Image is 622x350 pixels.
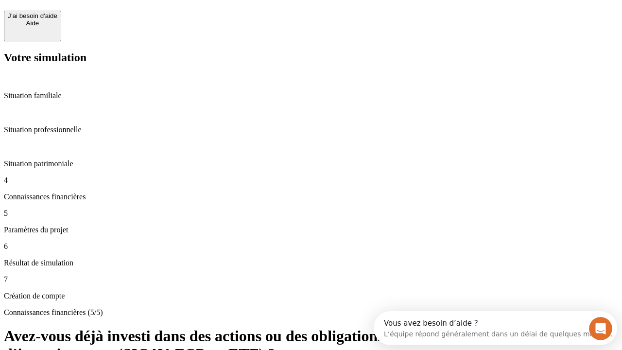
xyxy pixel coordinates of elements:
div: L’équipe répond généralement dans un délai de quelques minutes. [10,16,239,26]
h2: Votre simulation [4,51,618,64]
p: 6 [4,242,618,251]
iframe: Intercom live chat discovery launcher [374,311,617,345]
div: Vous avez besoin d’aide ? [10,8,239,16]
p: 7 [4,275,618,284]
p: 4 [4,176,618,185]
p: Connaissances financières (5/5) [4,308,618,317]
div: Ouvrir le Messenger Intercom [4,4,268,31]
button: J’ai besoin d'aideAide [4,11,61,41]
p: Résultat de simulation [4,259,618,267]
p: Création de compte [4,292,618,300]
iframe: Intercom live chat [589,317,612,340]
p: Situation patrimoniale [4,159,618,168]
div: Aide [8,19,57,27]
p: 5 [4,209,618,218]
p: Situation professionnelle [4,125,618,134]
div: J’ai besoin d'aide [8,12,57,19]
p: Situation familiale [4,91,618,100]
p: Connaissances financières [4,192,618,201]
p: Paramètres du projet [4,226,618,234]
